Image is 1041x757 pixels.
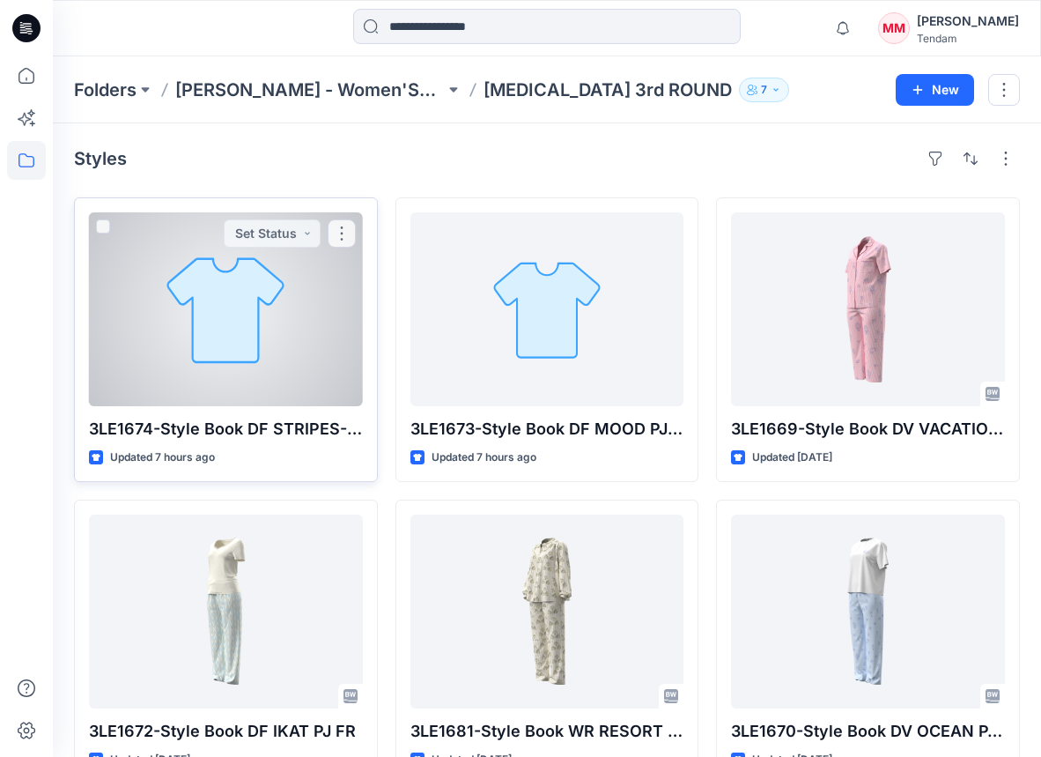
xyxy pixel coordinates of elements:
[484,78,732,102] p: [MEDICAL_DATA] 3rd ROUND
[110,449,215,467] p: Updated 7 hours ago
[752,449,832,467] p: Updated [DATE]
[410,212,684,406] a: 3LE1673-Style Book DF MOOD PJ FR
[89,719,363,744] p: 3LE1672-Style Book DF IKAT PJ FR
[896,74,974,106] button: New
[410,417,684,442] p: 3LE1673-Style Book DF MOOD PJ FR
[410,719,684,744] p: 3LE1681-Style Book WR RESORT PJ FR
[878,12,910,44] div: MM
[89,417,363,442] p: 3LE1674-Style Book DF STRIPES-DESERT PJ FR
[731,515,1005,709] a: 3LE1670-Style Book DV OCEAN PJ FR
[731,212,1005,406] a: 3LE1669-Style Book DV VACATION PJ FR
[432,449,536,467] p: Updated 7 hours ago
[89,515,363,709] a: 3LE1672-Style Book DF IKAT PJ FR
[731,719,1005,744] p: 3LE1670-Style Book DV OCEAN PJ FR
[731,417,1005,442] p: 3LE1669-Style Book DV VACATION PJ FR
[175,78,445,102] a: [PERSON_NAME] - Women'Secret
[410,515,684,709] a: 3LE1681-Style Book WR RESORT PJ FR
[917,11,1019,32] div: [PERSON_NAME]
[917,32,1019,45] div: Tendam
[74,148,127,169] h4: Styles
[89,212,363,406] a: 3LE1674-Style Book DF STRIPES-DESERT PJ FR
[739,78,789,102] button: 7
[74,78,137,102] a: Folders
[761,80,767,100] p: 7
